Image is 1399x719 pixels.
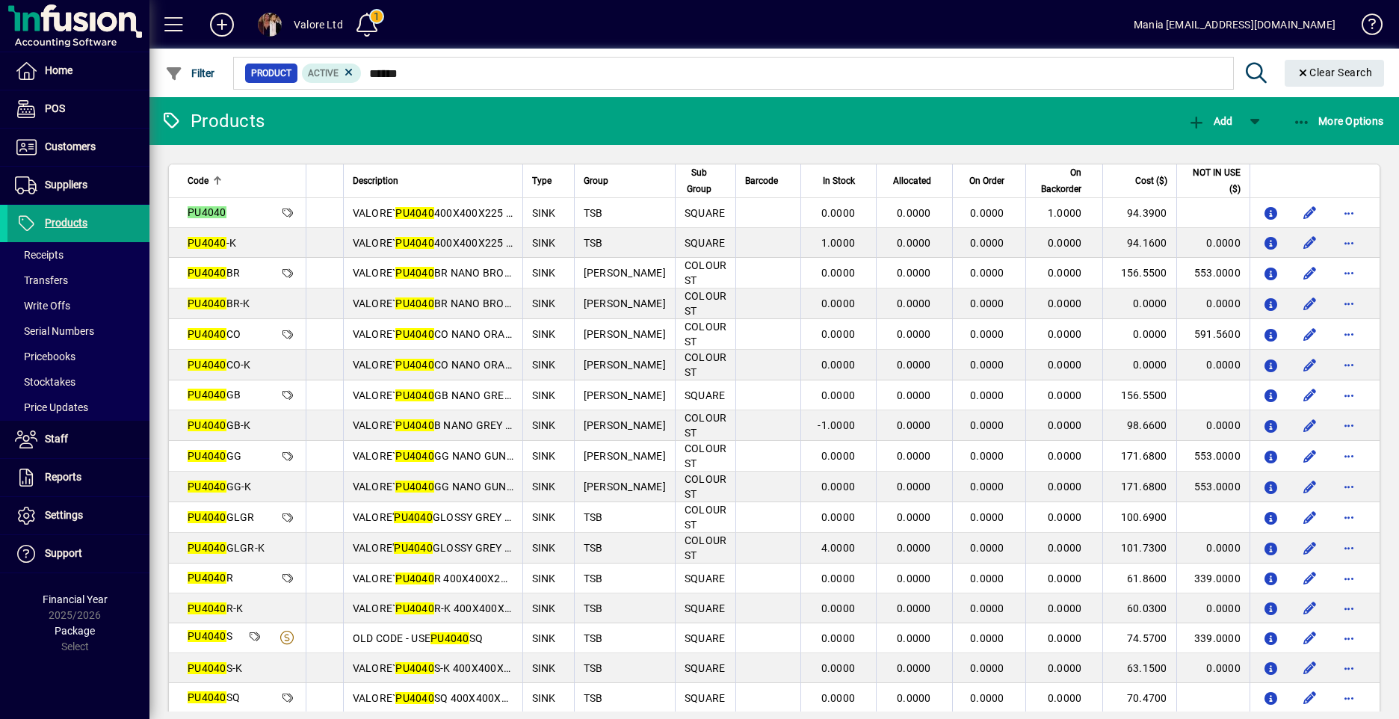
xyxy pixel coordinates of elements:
span: Sub Group [685,164,714,197]
span: GB-K [188,419,251,431]
span: More Options [1293,115,1384,127]
em: PU4040 [395,573,434,584]
a: Customers [7,129,149,166]
button: More options [1337,261,1361,285]
button: Edit [1298,231,1322,255]
span: SINK [532,207,556,219]
span: Home [45,64,72,76]
span: TSB [584,237,603,249]
span: 0.0000 [1048,359,1082,371]
td: 0.0000 [1102,319,1176,350]
span: 0.0000 [821,511,856,523]
a: Stocktakes [7,369,149,395]
span: 0.0000 [897,511,931,523]
button: More options [1337,383,1361,407]
span: VALORE' GLOSSY GREY 400X400X225 BOWL =0.06M3 [353,511,652,523]
span: OLD CODE - USE SQ [353,632,484,644]
button: Edit [1298,686,1322,710]
em: PU4040 [188,359,226,371]
a: Pricebooks [7,344,149,369]
span: 0.0000 [1048,419,1082,431]
em: PU4040 [395,207,434,219]
button: More Options [1289,108,1388,135]
span: 0.0000 [970,450,1004,462]
span: VALORE` B NANO GREY BLACK 400X400X225 BOWL =0.06M3 [353,419,689,431]
em: PU4040 [188,450,226,462]
span: 0.0000 [897,419,931,431]
td: 63.1500 [1102,653,1176,683]
span: SINK [532,450,556,462]
span: VALORE` R-K 400X400X225 BOWL [353,602,555,614]
div: Products [161,109,265,133]
span: SQUARE [685,237,726,249]
button: More options [1337,475,1361,499]
span: Pricebooks [15,351,75,362]
span: Product [251,66,291,81]
span: Group [584,173,608,189]
span: [PERSON_NAME] [584,359,666,371]
td: 0.0000 [1176,410,1250,441]
span: 0.0000 [1048,389,1082,401]
span: VALORE` BR NANO BRONZE GOLD 400X400X225 BOWL =0.06M3 [353,297,705,309]
span: 0.0000 [821,207,856,219]
span: 0.0000 [970,389,1004,401]
a: Price Updates [7,395,149,420]
span: 0.0000 [897,328,931,340]
td: 0.0000 [1102,350,1176,380]
em: PU4040 [395,359,434,371]
span: Stocktakes [15,376,75,388]
button: Edit [1298,567,1322,590]
span: VALORE` 400X400X225 SINK 0.07 [353,237,555,249]
span: 0.0000 [1048,573,1082,584]
span: 0.0000 [1048,511,1082,523]
div: Sub Group [685,164,727,197]
button: Edit [1298,505,1322,529]
span: Description [353,173,398,189]
span: VALORE` CO NANO ORANGE COPPER 400X400X225 BOWL [353,359,675,371]
span: 0.0000 [970,632,1004,644]
button: More options [1337,201,1361,225]
span: 0.0000 [897,481,931,493]
span: Barcode [745,173,778,189]
span: 0.0000 [897,602,931,614]
span: VALORE` 400X400X225 BOWL =0.07M3 [353,207,581,219]
div: Barcode [745,173,791,189]
span: Type [532,173,552,189]
em: PU4040 [188,572,226,584]
td: 591.5600 [1176,319,1250,350]
span: TSB [584,542,603,554]
span: Code [188,173,209,189]
span: GLGR [188,511,255,523]
span: Active [308,68,339,78]
a: Suppliers [7,167,149,204]
td: 553.0000 [1176,472,1250,502]
span: BR [188,267,240,279]
button: More options [1337,656,1361,680]
span: COLOUR ST [685,321,727,348]
em: PU4040 [394,511,433,523]
span: 0.0000 [897,267,931,279]
span: [PERSON_NAME] [584,328,666,340]
span: SINK [532,542,556,554]
td: 171.6800 [1102,441,1176,472]
span: SINK [532,328,556,340]
a: Reports [7,459,149,496]
td: 553.0000 [1176,258,1250,288]
span: VALORE' GLOSSY GREY 400X400X225 BOWL = 0.06M3 [353,542,655,554]
em: PU4040 [188,267,226,279]
span: COLOUR ST [685,504,727,531]
span: SQUARE [685,632,726,644]
span: Package [55,625,95,637]
span: GG-K [188,481,252,493]
span: [PERSON_NAME] [584,450,666,462]
a: Settings [7,497,149,534]
em: PU4040 [188,481,226,493]
a: Receipts [7,242,149,268]
button: Edit [1298,475,1322,499]
span: Add [1188,115,1232,127]
span: [PERSON_NAME] [584,481,666,493]
span: Transfers [15,274,68,286]
button: Edit [1298,596,1322,620]
span: 0.0000 [970,419,1004,431]
button: Add [1184,108,1236,135]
